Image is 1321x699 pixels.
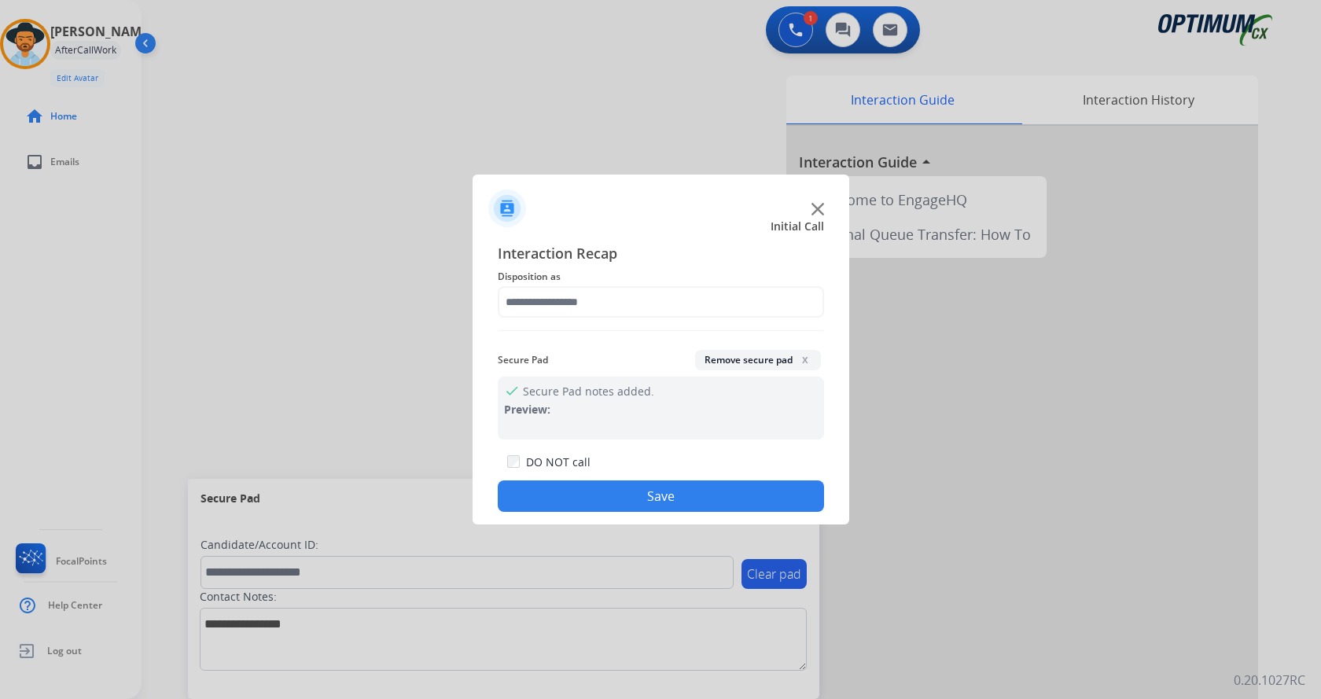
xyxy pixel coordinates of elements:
[488,189,526,227] img: contactIcon
[695,350,821,370] button: Remove secure padx
[498,330,824,331] img: contact-recap-line.svg
[771,219,824,234] span: Initial Call
[799,353,811,366] span: x
[1234,671,1305,690] p: 0.20.1027RC
[498,242,824,267] span: Interaction Recap
[498,480,824,512] button: Save
[498,351,548,370] span: Secure Pad
[504,383,517,395] mat-icon: check
[526,454,591,470] label: DO NOT call
[504,402,550,417] span: Preview:
[498,267,824,286] span: Disposition as
[498,377,824,440] div: Secure Pad notes added.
